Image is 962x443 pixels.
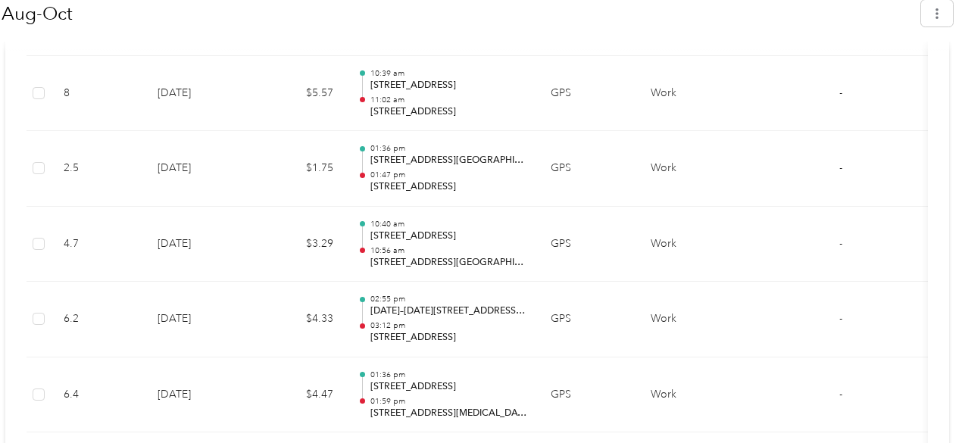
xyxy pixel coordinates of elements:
[52,357,145,433] td: 6.4
[839,161,842,174] span: -
[253,56,345,132] td: $5.57
[370,407,526,420] p: [STREET_ADDRESS][MEDICAL_DATA]
[52,282,145,357] td: 6.2
[639,357,754,433] td: Work
[539,131,639,207] td: GPS
[145,56,254,132] td: [DATE]
[370,320,526,331] p: 03:12 pm
[839,312,842,325] span: -
[839,237,842,250] span: -
[639,131,754,207] td: Work
[370,154,526,167] p: [STREET_ADDRESS][GEOGRAPHIC_DATA], [GEOGRAPHIC_DATA], [GEOGRAPHIC_DATA]
[639,56,754,132] td: Work
[370,105,526,119] p: [STREET_ADDRESS]
[253,131,345,207] td: $1.75
[253,207,345,282] td: $3.29
[253,282,345,357] td: $4.33
[370,180,526,194] p: [STREET_ADDRESS]
[370,95,526,105] p: 11:02 am
[52,56,145,132] td: 8
[839,86,842,99] span: -
[145,131,254,207] td: [DATE]
[370,370,526,380] p: 01:36 pm
[370,396,526,407] p: 01:59 pm
[370,256,526,270] p: [STREET_ADDRESS][GEOGRAPHIC_DATA], [GEOGRAPHIC_DATA], [GEOGRAPHIC_DATA]
[370,294,526,304] p: 02:55 pm
[370,304,526,318] p: [DATE]–[DATE][STREET_ADDRESS][MEDICAL_DATA]
[539,56,639,132] td: GPS
[539,282,639,357] td: GPS
[370,331,526,345] p: [STREET_ADDRESS]
[839,388,842,401] span: -
[639,282,754,357] td: Work
[145,207,254,282] td: [DATE]
[370,170,526,180] p: 01:47 pm
[145,282,254,357] td: [DATE]
[539,207,639,282] td: GPS
[370,219,526,229] p: 10:40 am
[639,207,754,282] td: Work
[370,79,526,92] p: [STREET_ADDRESS]
[370,229,526,243] p: [STREET_ADDRESS]
[539,357,639,433] td: GPS
[253,357,345,433] td: $4.47
[370,380,526,394] p: [STREET_ADDRESS]
[145,357,254,433] td: [DATE]
[370,68,526,79] p: 10:39 am
[52,207,145,282] td: 4.7
[370,245,526,256] p: 10:56 am
[370,143,526,154] p: 01:36 pm
[52,131,145,207] td: 2.5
